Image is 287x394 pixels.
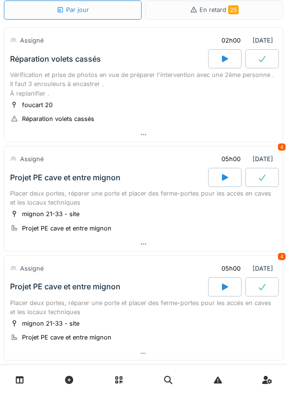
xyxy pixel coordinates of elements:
[10,173,121,182] div: Projet PE cave et entre mignon
[22,224,111,233] div: Projet PE cave et entre mignon
[20,154,44,164] div: Assigné
[10,70,277,98] div: Vérification et prise de photos en vue de préparer l'intervention avec une 2ème personne . Il fau...
[20,264,44,273] div: Assigné
[20,36,44,45] div: Assigné
[278,253,286,260] div: 4
[199,6,239,13] span: En retard
[278,143,286,151] div: 4
[56,5,89,14] div: Par jour
[213,260,277,277] div: [DATE]
[10,189,277,207] div: Placer deux portes, réparer une porte et placer des ferme-portes pour les accès en caves et les l...
[22,333,111,342] div: Projet PE cave et entre mignon
[22,209,79,219] div: mignon 21-33 - site
[10,298,277,317] div: Placer deux portes, réparer une porte et placer des ferme-portes pour les accès en caves et les l...
[213,32,277,49] div: [DATE]
[221,154,241,164] div: 05h00
[213,150,277,168] div: [DATE]
[228,5,239,14] span: 25
[221,36,241,45] div: 02h00
[22,319,79,328] div: mignon 21-33 - site
[10,282,121,291] div: Projet PE cave et entre mignon
[22,114,94,123] div: Réparation volets cassés
[22,100,53,109] div: foucart 20
[10,55,101,64] div: Réparation volets cassés
[221,264,241,273] div: 05h00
